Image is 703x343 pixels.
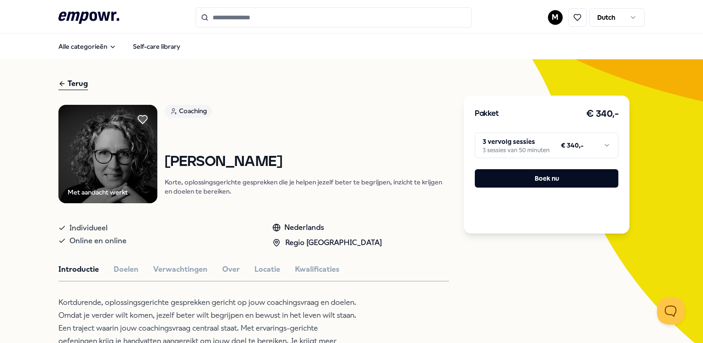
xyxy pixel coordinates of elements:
[165,177,449,196] p: Korte, oplossingsgerichte gesprekken die je helpen jezelf beter te begrijpen, inzicht te krijgen ...
[68,187,128,197] div: Met aandacht werkt
[548,10,563,25] button: M
[153,263,207,275] button: Verwachtingen
[58,78,88,90] div: Terug
[114,263,138,275] button: Doelen
[657,297,685,325] iframe: Help Scout Beacon - Open
[58,105,157,203] img: Product Image
[586,107,619,121] h3: € 340,-
[272,237,382,249] div: Regio [GEOGRAPHIC_DATA]
[475,169,618,188] button: Boek nu
[254,263,280,275] button: Locatie
[51,37,124,56] button: Alle categorieën
[51,37,188,56] nav: Main
[165,154,449,170] h1: [PERSON_NAME]
[222,263,240,275] button: Over
[475,108,499,120] h3: Pakket
[126,37,188,56] a: Self-care library
[295,263,340,275] button: Kwalificaties
[69,222,108,234] span: Individueel
[58,263,99,275] button: Introductie
[196,7,472,28] input: Search for products, categories or subcategories
[69,234,127,247] span: Online en online
[165,105,449,121] a: Coaching
[165,105,212,118] div: Coaching
[272,222,382,234] div: Nederlands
